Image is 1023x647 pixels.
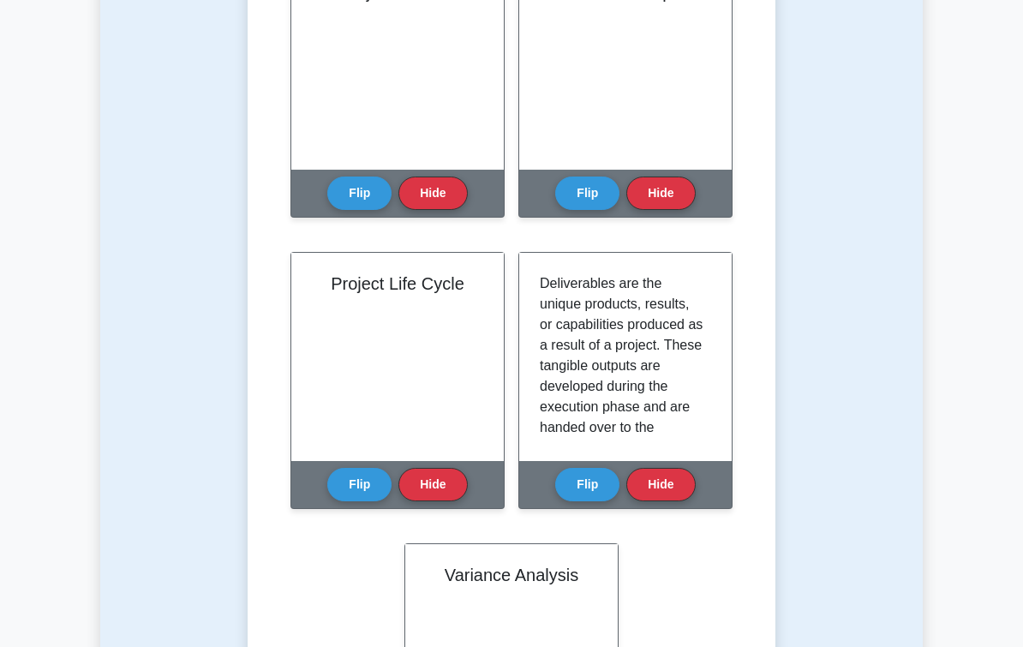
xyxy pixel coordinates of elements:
[426,565,597,585] h2: Variance Analysis
[555,177,619,210] button: Flip
[398,468,467,501] button: Hide
[398,177,467,210] button: Hide
[327,177,392,210] button: Flip
[327,468,392,501] button: Flip
[555,468,619,501] button: Flip
[626,177,695,210] button: Hide
[312,273,483,294] h2: Project Life Cycle
[626,468,695,501] button: Hide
